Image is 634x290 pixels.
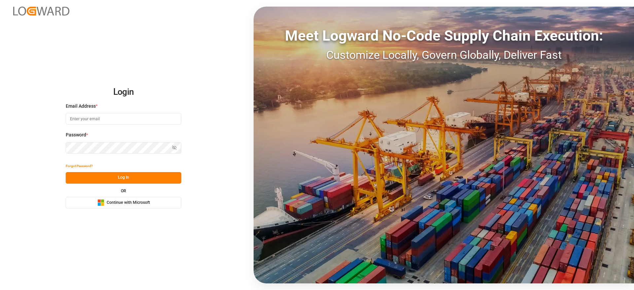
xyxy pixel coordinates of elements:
[66,113,181,125] input: Enter your email
[66,172,181,184] button: Log In
[66,161,93,172] button: Forgot Password?
[121,189,126,193] small: OR
[254,47,634,63] div: Customize Locally, Govern Globally, Deliver Fast
[13,7,69,16] img: Logward_new_orange.png
[66,103,96,110] span: Email Address
[254,25,634,47] div: Meet Logward No-Code Supply Chain Execution:
[107,200,150,206] span: Continue with Microsoft
[66,82,181,103] h2: Login
[66,197,181,208] button: Continue with Microsoft
[66,131,86,138] span: Password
